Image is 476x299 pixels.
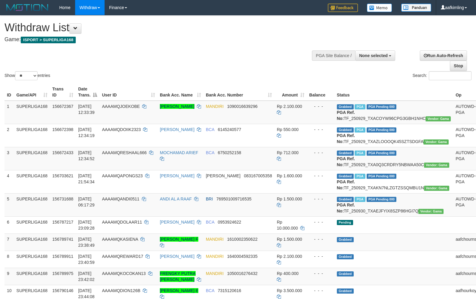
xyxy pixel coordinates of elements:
[52,150,73,155] span: 156672433
[309,270,332,276] div: - - -
[328,4,358,12] img: Feedback.jpg
[274,84,307,101] th: Amount: activate to sort column ascending
[218,127,241,132] span: Copy 6145240577 to clipboard
[337,197,354,202] span: Grabbed
[309,236,332,242] div: - - -
[312,50,355,61] div: PGA Site Balance /
[337,110,355,121] b: PGA Ref. No:
[355,104,365,109] span: Marked by aafsengchandara
[337,254,354,259] span: Grabbed
[78,197,95,207] span: [DATE] 06:17:29
[337,288,354,294] span: Grabbed
[14,170,50,193] td: SUPERLIGA168
[206,173,240,178] span: [PERSON_NAME]
[206,237,224,242] span: MANDIRI
[337,156,355,167] b: PGA Ref. No:
[309,127,332,133] div: - - -
[309,103,332,109] div: - - -
[309,219,332,225] div: - - -
[102,271,146,276] span: AAAAMQKOCOKAN13
[367,151,397,156] span: PGA Pending
[14,193,50,216] td: SUPERLIGA168
[309,196,332,202] div: - - -
[367,174,397,179] span: PGA Pending
[277,220,298,230] span: Rp 10.000.000
[334,193,453,216] td: TF_250930_TXAEJFYIX8SZP86HGI7Q
[76,84,99,101] th: Date Trans.: activate to sort column descending
[424,163,449,168] span: Vendor URL: https://trx31.1velocity.biz
[5,193,14,216] td: 5
[334,170,453,193] td: TF_250929_TXAKN7NLZGTZSSQMBU1N
[277,104,302,109] span: Rp 2.100.000
[277,237,302,242] span: Rp 1.500.000
[413,71,471,80] label: Search:
[15,71,38,80] select: Showentries
[337,271,354,276] span: Grabbed
[78,271,95,282] span: [DATE] 23:42:02
[401,4,431,12] img: panduan.png
[334,101,453,124] td: TF_250929_TXACOYW96CPG3GBH1NHC
[423,139,449,145] span: Vendor URL: https://trx31.1velocity.biz
[78,237,95,248] span: [DATE] 23:38:49
[5,170,14,193] td: 4
[218,220,241,224] span: Copy 0953924622 to clipboard
[206,254,224,259] span: MANDIRI
[78,127,95,138] span: [DATE] 12:34:19
[14,251,50,268] td: SUPERLIGA168
[309,150,332,156] div: - - -
[52,104,73,109] span: 156672367
[102,104,140,109] span: AAAAMQJOEKOBE
[355,174,365,179] span: Marked by aafchhiseyha
[277,127,298,132] span: Rp 550.000
[206,220,214,224] span: BCA
[206,197,213,201] span: BRI
[52,271,73,276] span: 156789975
[218,288,241,293] span: Copy 7315120616 to clipboard
[277,197,302,201] span: Rp 1.500.000
[337,174,354,179] span: Grabbed
[277,150,298,155] span: Rp 712.000
[14,84,50,101] th: Game/API: activate to sort column ascending
[277,288,302,293] span: Rp 3.500.000
[50,84,76,101] th: Trans ID: activate to sort column ascending
[5,147,14,170] td: 3
[52,197,73,201] span: 156731688
[337,104,354,109] span: Grabbed
[337,151,354,156] span: Grabbed
[418,209,444,214] span: Vendor URL: https://trx31.1velocity.biz
[206,150,214,155] span: BCA
[203,84,274,101] th: Bank Acc. Number: activate to sort column ascending
[78,173,95,184] span: [DATE] 21:54:34
[102,197,139,201] span: AAAAMQANDI0511
[5,251,14,268] td: 8
[337,237,354,242] span: Grabbed
[424,186,449,191] span: Vendor URL: https://trx31.1velocity.biz
[426,116,451,121] span: Vendor URL: https://trx31.1velocity.biz
[5,37,311,43] h4: Game:
[206,271,224,276] span: MANDIRI
[14,101,50,124] td: SUPERLIGA168
[355,197,365,202] span: Marked by aafromsomean
[450,61,467,71] a: Stop
[227,254,258,259] span: Copy 1640004592335 to clipboard
[5,22,311,34] h1: Withdraw List
[5,124,14,147] td: 2
[160,220,194,224] a: [PERSON_NAME]
[160,288,198,293] a: [PERSON_NAME] E
[78,254,95,265] span: [DATE] 23:40:59
[337,179,355,190] b: PGA Ref. No:
[216,197,252,201] span: Copy 769501009716535 to clipboard
[337,133,355,144] b: PGA Ref. No:
[160,104,194,109] a: [PERSON_NAME]
[99,84,157,101] th: User ID: activate to sort column ascending
[244,173,272,178] span: Copy 083167005358 to clipboard
[78,104,95,115] span: [DATE] 12:33:39
[5,101,14,124] td: 1
[337,127,354,133] span: Grabbed
[160,150,198,155] a: MOCHAMAD ARIEF
[277,173,302,178] span: Rp 1.600.000
[102,173,142,178] span: AAAAMQAPONGS23
[227,271,258,276] span: Copy 1050016276432 to clipboard
[367,197,397,202] span: PGA Pending
[277,254,302,259] span: Rp 2.100.000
